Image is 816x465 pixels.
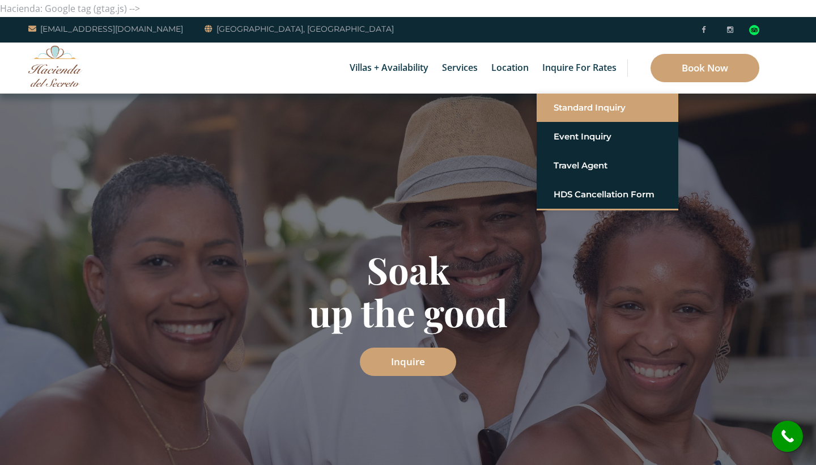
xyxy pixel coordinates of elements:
[28,22,183,36] a: [EMAIL_ADDRESS][DOMAIN_NAME]
[772,421,803,452] a: call
[749,25,759,35] img: Tripadvisor_logomark.svg
[537,43,622,94] a: Inquire for Rates
[76,248,739,333] h1: Soak up the good
[205,22,394,36] a: [GEOGRAPHIC_DATA], [GEOGRAPHIC_DATA]
[28,45,82,87] img: Awesome Logo
[344,43,434,94] a: Villas + Availability
[360,348,456,376] a: Inquire
[554,155,661,176] a: Travel Agent
[775,424,800,449] i: call
[554,98,661,118] a: Standard Inquiry
[651,54,759,82] a: Book Now
[749,25,759,35] div: Read traveler reviews on Tripadvisor
[554,184,661,205] a: HDS Cancellation Form
[554,126,661,147] a: Event Inquiry
[486,43,534,94] a: Location
[436,43,483,94] a: Services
